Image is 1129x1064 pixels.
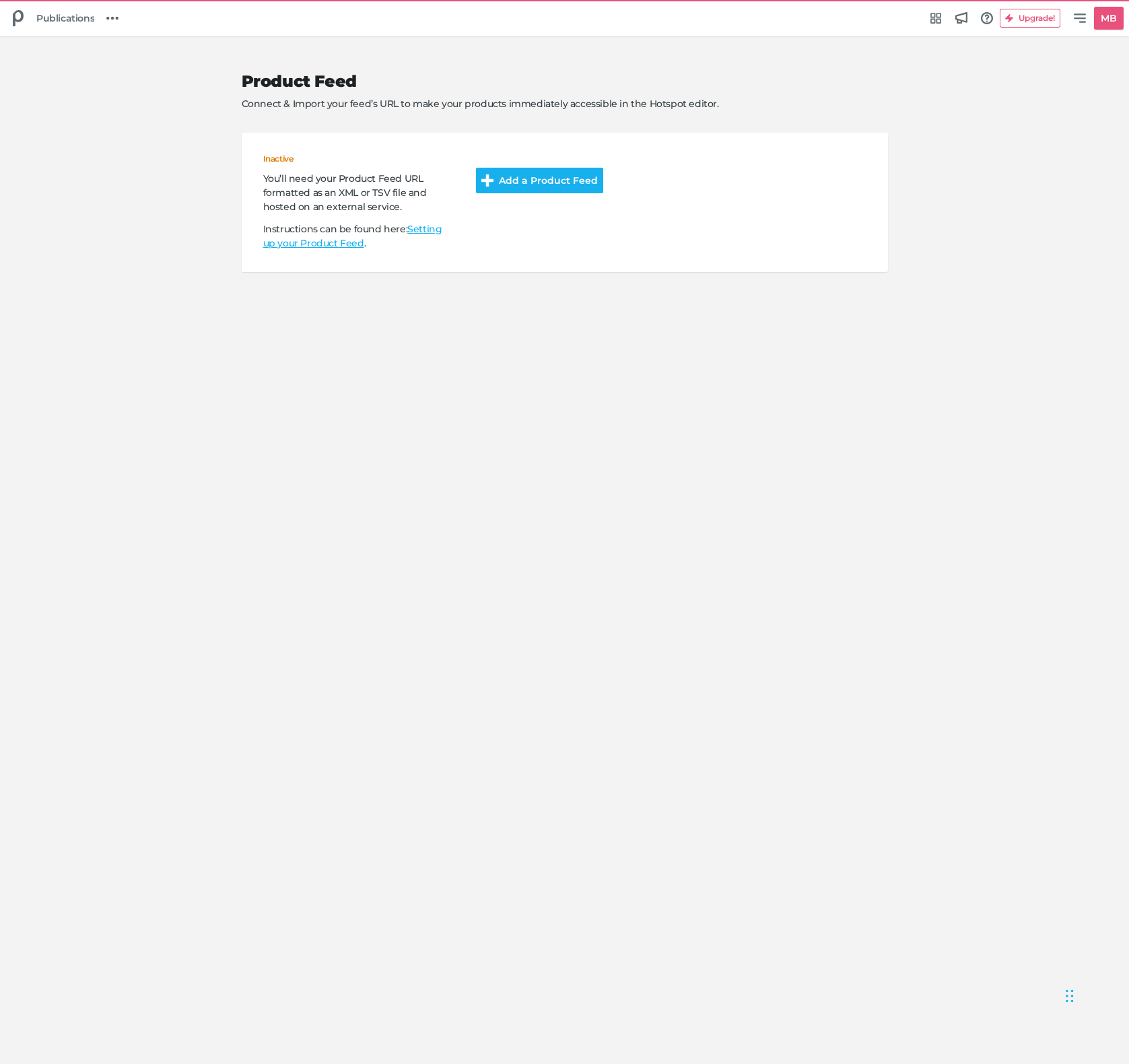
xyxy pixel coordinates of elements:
iframe: Chat Widget [1062,962,1129,1027]
h5: MB [1095,7,1122,30]
button: Add a Product Feed [476,168,603,193]
h6: Inactive [263,154,454,164]
a: Publications [31,5,100,31]
span: Instructions can be found here: . [263,223,442,249]
a: Add a Product Feed [476,173,603,185]
a: Upgrade! [1000,9,1068,28]
div: Drag [1066,976,1074,1016]
button: Upgrade! [1000,9,1060,28]
p: Connect & Import your feed’s URL to make your products immediately accessible in the Hotspot editor. [242,97,866,111]
a: Integrations Hub [924,7,947,30]
span: Publications [36,11,94,26]
h2: Product Feed [242,72,866,92]
p: You’ll need your Product Feed URL formatted as an XML or TSV file and hosted on an external service. [263,172,454,214]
